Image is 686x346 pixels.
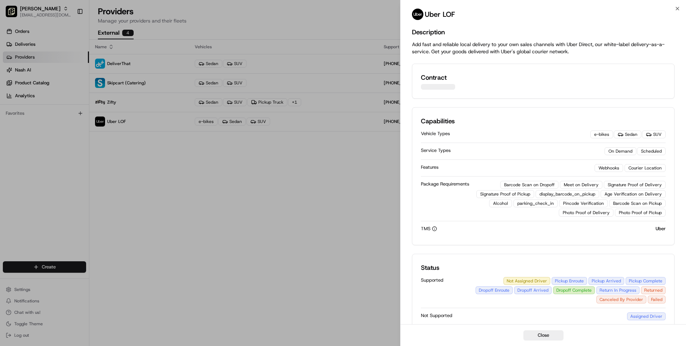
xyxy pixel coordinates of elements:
span: Knowledge Base [14,104,55,111]
div: TMS [421,226,656,232]
div: Signature Proof of Delivery [604,181,666,189]
p: Add fast and reliable local delivery to your own sales channels with Uber Direct, our white-label... [412,41,675,55]
div: Meet on Delivery [560,181,602,189]
div: e-bikes [590,130,613,138]
div: Scheduled [637,147,666,155]
div: Package Requirements [421,181,470,187]
a: 💻API Documentation [58,101,118,114]
h2: Uber LOF [425,9,455,19]
div: Sedan [614,130,641,138]
div: We're available if you need us! [24,75,90,81]
span: Not Supported [421,312,621,319]
div: 💻 [60,104,66,110]
span: Supported [421,277,470,283]
div: display_barcode_on_pickup [536,190,599,198]
div: Webhooks [595,164,623,172]
a: Powered byPylon [50,121,86,127]
img: Nash [7,7,21,21]
div: 📗 [7,104,13,110]
div: Service Types [421,147,605,154]
div: Features [421,164,595,170]
input: Clear [19,46,118,54]
div: Photo Proof of Pickup [615,209,666,217]
h2: Description [412,27,675,37]
span: API Documentation [68,104,115,111]
p: Welcome 👋 [7,29,130,40]
div: Signature Proof of Pickup [476,190,534,198]
div: Alcohol [489,199,512,207]
div: Age Verification on Delivery [601,190,666,198]
div: Start new chat [24,68,117,75]
a: 📗Knowledge Base [4,101,58,114]
h2: Status [421,263,666,273]
img: 1736555255976-a54dd68f-1ca7-489b-9aae-adbdc363a1c4 [7,68,20,81]
button: Close [523,330,563,340]
div: parking_check_in [513,199,558,207]
img: uber-new-logo.jpeg [412,9,423,20]
h2: Capabilities [421,116,666,126]
div: Vehicle Types [421,130,590,137]
div: Barcode Scan on Dropoff [500,181,558,189]
p: Uber [656,226,666,232]
div: Pincode Verification [559,199,608,207]
button: Start new chat [121,70,130,79]
div: Photo Proof of Delivery [559,209,613,217]
div: Courier Location [625,164,666,172]
div: SUV [642,130,666,138]
div: Barcode Scan on Pickup [609,199,666,207]
h2: Contract [421,73,455,83]
span: Pylon [71,121,86,127]
div: On Demand [605,147,636,155]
